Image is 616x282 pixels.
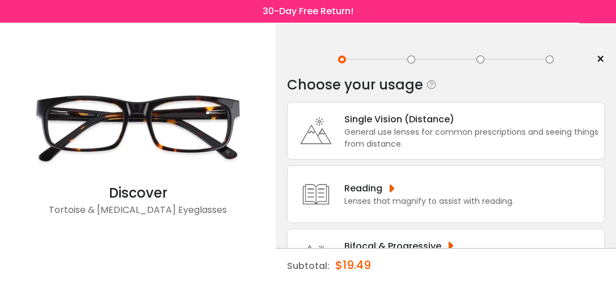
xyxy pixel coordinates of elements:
img: Tortoise Discover - Acetate Eyeglasses [24,70,251,183]
div: Choose your usage [287,74,423,96]
a: × [588,51,605,68]
div: Lenses that magnify to assist with reading. [344,195,514,207]
div: $19.49 [335,249,371,281]
div: Single Vision (Distance) [344,112,598,126]
div: Reading [344,181,514,195]
div: Tortoise & [MEDICAL_DATA] Eyeglasses [24,203,251,226]
div: General use lenses for common prescriptions and seeing things from distance. [344,126,598,150]
div: Discover [24,183,251,203]
span: × [596,51,605,68]
div: Bifocal & Progressive [344,239,598,253]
